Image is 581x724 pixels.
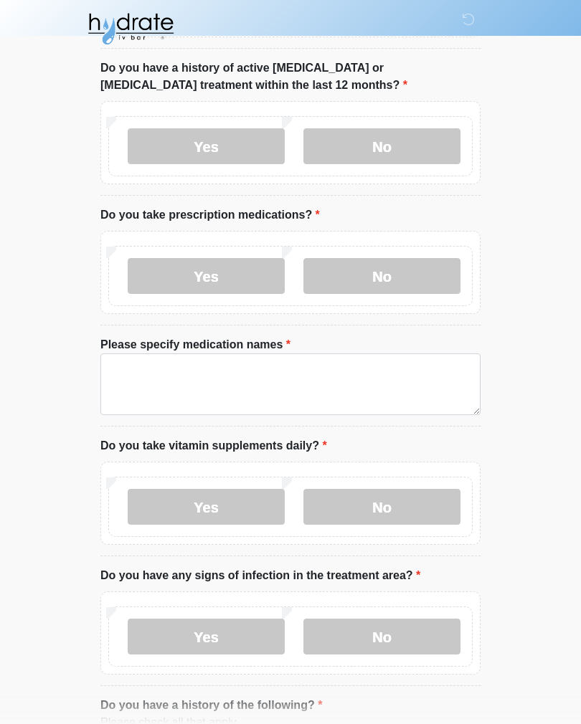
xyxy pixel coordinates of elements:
label: No [303,489,460,525]
label: Do you have a history of active [MEDICAL_DATA] or [MEDICAL_DATA] treatment within the last 12 mon... [100,59,481,94]
img: Hydrate IV Bar - Fort Collins Logo [86,11,175,47]
label: Yes [128,128,285,164]
label: Yes [128,619,285,654]
label: Yes [128,489,285,525]
label: No [303,128,460,164]
label: Do you take prescription medications? [100,206,320,224]
label: Please specify medication names [100,336,290,353]
label: Do you have a history of the following? [100,697,322,714]
label: Do you take vitamin supplements daily? [100,437,327,454]
label: No [303,619,460,654]
label: Do you have any signs of infection in the treatment area? [100,567,420,584]
label: Yes [128,258,285,294]
label: No [303,258,460,294]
